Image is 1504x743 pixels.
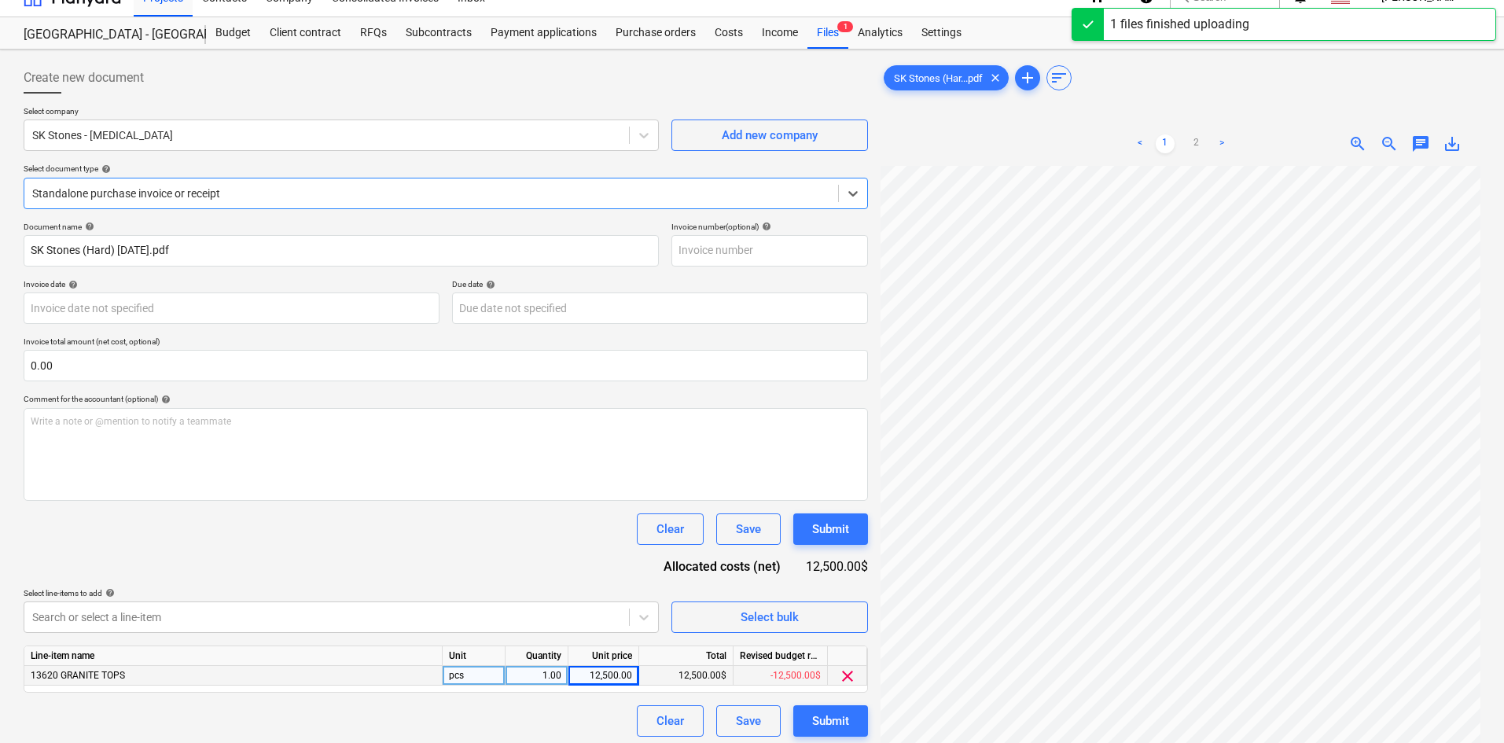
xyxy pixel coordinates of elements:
[656,711,684,731] div: Clear
[656,519,684,539] div: Clear
[65,280,78,289] span: help
[24,279,439,289] div: Invoice date
[31,670,125,681] span: 13620 GRANITE TOPS
[1110,15,1249,34] div: 1 files finished uploading
[158,395,171,404] span: help
[512,666,561,686] div: 1.00
[1187,134,1206,153] a: Page 2
[24,337,868,350] p: Invoice total amount (net cost, optional)
[837,21,853,32] span: 1
[506,646,568,666] div: Quantity
[24,68,144,87] span: Create new document
[1348,134,1367,153] span: zoom_in
[912,17,971,49] a: Settings
[705,17,752,49] a: Costs
[1443,134,1462,153] span: save_alt
[734,646,828,666] div: Revised budget remaining
[741,607,799,627] div: Select bulk
[1050,68,1068,87] span: sort
[98,164,111,174] span: help
[351,17,396,49] a: RFQs
[1380,134,1399,153] span: zoom_out
[1212,134,1231,153] a: Next page
[716,513,781,545] button: Save
[483,280,495,289] span: help
[396,17,481,49] a: Subcontracts
[807,17,848,49] a: Files1
[807,17,848,49] div: Files
[24,394,868,404] div: Comment for the accountant (optional)
[671,222,868,232] div: Invoice number (optional)
[671,120,868,151] button: Add new company
[848,17,912,49] a: Analytics
[752,17,807,49] a: Income
[671,601,868,633] button: Select bulk
[812,519,849,539] div: Submit
[575,666,632,686] div: 12,500.00
[722,125,818,145] div: Add new company
[637,513,704,545] button: Clear
[736,711,761,731] div: Save
[1411,134,1430,153] span: chat
[812,711,849,731] div: Submit
[1018,68,1037,87] span: add
[639,666,734,686] div: 12,500.00$
[24,235,659,267] input: Document name
[24,350,868,381] input: Invoice total amount (net cost, optional)
[1156,134,1175,153] a: Page 1 is your current page
[651,557,806,576] div: Allocated costs (net)
[838,667,857,686] span: clear
[452,279,868,289] div: Due date
[24,222,659,232] div: Document name
[24,588,659,598] div: Select line-items to add
[24,164,868,174] div: Select document type
[671,235,868,267] input: Invoice number
[452,292,868,324] input: Due date not specified
[639,646,734,666] div: Total
[1131,134,1149,153] a: Previous page
[206,17,260,49] a: Budget
[24,646,443,666] div: Line-item name
[24,292,439,324] input: Invoice date not specified
[637,705,704,737] button: Clear
[736,519,761,539] div: Save
[606,17,705,49] a: Purchase orders
[260,17,351,49] a: Client contract
[734,666,828,686] div: -12,500.00$
[24,106,659,120] p: Select company
[443,646,506,666] div: Unit
[24,27,187,43] div: [GEOGRAPHIC_DATA] - [GEOGRAPHIC_DATA]
[793,705,868,737] button: Submit
[884,72,992,84] span: SK Stones (Har...pdf
[806,557,868,576] div: 12,500.00$
[793,513,868,545] button: Submit
[481,17,606,49] a: Payment applications
[759,222,771,231] span: help
[568,646,639,666] div: Unit price
[443,666,506,686] div: pcs
[102,588,115,598] span: help
[884,65,1009,90] div: SK Stones (Har...pdf
[986,68,1005,87] span: clear
[82,222,94,231] span: help
[716,705,781,737] button: Save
